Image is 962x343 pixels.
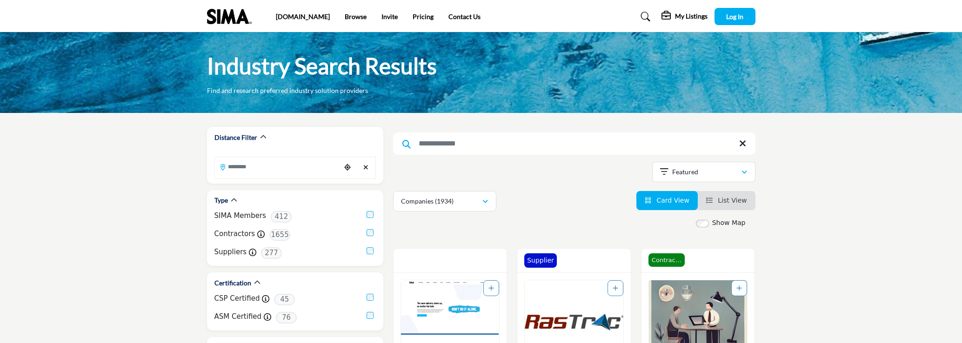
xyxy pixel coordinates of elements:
a: [DOMAIN_NAME] [276,13,330,20]
p: Companies (1934) [401,197,454,206]
a: Pricing [413,13,434,20]
label: SIMA Members [214,211,266,221]
button: Companies (1934) [393,191,496,211]
span: 277 [261,247,282,259]
a: Contact Us [448,13,481,20]
li: Card View [636,191,698,210]
label: CSP Certified [214,293,260,304]
label: ASM Certified [214,311,262,322]
span: Log In [726,13,743,20]
a: View Card [645,197,689,204]
p: Featured [672,167,698,177]
a: Add To List [736,284,742,292]
h2: Type [214,196,228,205]
a: Search [632,9,656,24]
span: 1655 [269,229,290,241]
li: List View [698,191,755,210]
div: Choose your current location [341,158,354,178]
input: SIMA Members checkbox [367,211,374,218]
h2: Distance Filter [214,133,257,142]
a: Invite [381,13,398,20]
input: Search Location [215,158,341,176]
h1: Industry Search Results [207,52,437,80]
input: CSP Certified checkbox [367,294,374,301]
div: Clear search location [359,158,373,178]
span: List View [718,197,747,204]
h2: Certification [214,278,251,288]
input: Search Keyword [393,132,755,155]
a: Browse [345,13,367,20]
a: Add To List [488,284,494,292]
label: Show Map [712,218,746,228]
span: Card View [656,197,689,204]
h5: My Listings [675,12,708,20]
p: Find and research preferred industry solution providers [207,86,368,95]
input: ASM Certified checkbox [367,312,374,319]
label: Contractors [214,229,255,239]
p: Supplier [527,256,554,265]
input: Suppliers checkbox [367,247,374,254]
span: 412 [271,211,292,223]
button: Featured [652,162,755,182]
a: View List [706,197,747,204]
button: Log In [715,8,755,25]
img: Site Logo [207,9,256,24]
input: Contractors checkbox [367,229,374,236]
span: 45 [274,294,295,305]
span: 76 [276,312,297,323]
label: Suppliers [214,247,247,257]
a: Add To List [613,284,618,292]
span: Contractor [648,253,685,267]
div: My Listings [661,11,708,22]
